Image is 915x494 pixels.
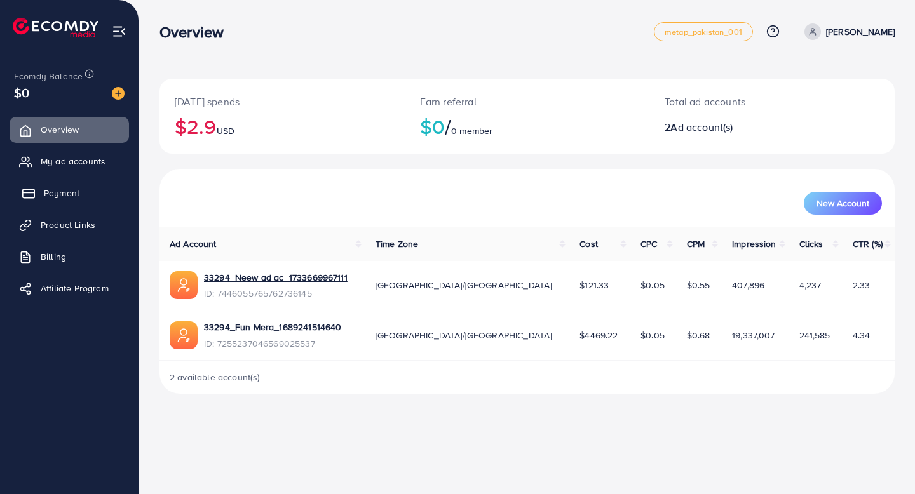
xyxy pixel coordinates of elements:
span: CPM [687,237,705,250]
span: 2.33 [853,279,871,291]
span: ID: 7255237046569025537 [204,337,341,350]
span: Billing [41,250,66,263]
span: New Account [817,199,869,208]
h2: $2.9 [175,114,390,138]
a: Overview [10,117,129,142]
span: $0.05 [640,329,665,342]
span: 407,896 [732,279,764,291]
span: Ecomdy Balance [14,70,83,83]
span: Affiliate Program [41,282,109,295]
iframe: Chat [861,437,905,484]
span: Product Links [41,218,95,231]
span: Clicks [799,237,823,250]
span: 241,585 [799,329,830,342]
span: Ad account(s) [670,120,733,134]
h2: 2 [665,121,818,133]
span: Impression [732,237,776,250]
img: image [112,87,125,100]
span: 4.34 [853,329,871,342]
span: CTR (%) [853,237,883,250]
p: [DATE] spends [175,94,390,109]
span: [GEOGRAPHIC_DATA]/[GEOGRAPHIC_DATA] [376,279,552,291]
img: menu [112,24,126,39]
span: Cost [579,237,598,250]
span: Time Zone [376,237,418,250]
h3: Overview [159,23,234,41]
h2: $0 [420,114,635,138]
a: Billing [10,244,129,269]
a: [PERSON_NAME] [799,23,895,40]
span: ID: 7446055765762736145 [204,287,348,300]
span: CPC [640,237,657,250]
span: 19,337,007 [732,329,775,342]
span: Overview [41,123,79,136]
span: [GEOGRAPHIC_DATA]/[GEOGRAPHIC_DATA] [376,329,552,342]
span: $0.55 [687,279,710,291]
span: Payment [44,187,79,199]
span: USD [217,124,234,137]
a: My ad accounts [10,149,129,174]
p: Total ad accounts [665,94,818,109]
span: $0.05 [640,279,665,291]
a: metap_pakistan_001 [654,22,753,41]
p: [PERSON_NAME] [826,24,895,39]
a: 33294_Neew ad ac_1733669967111 [204,271,348,284]
img: ic-ads-acc.e4c84228.svg [170,321,198,349]
a: 33294_Fun Mera_1689241514640 [204,321,341,333]
span: $0 [14,83,29,102]
span: $4469.22 [579,329,618,342]
span: $121.33 [579,279,609,291]
a: Affiliate Program [10,276,129,301]
span: / [445,112,451,141]
button: New Account [804,192,882,215]
span: metap_pakistan_001 [665,28,742,36]
a: Payment [10,180,129,206]
span: 4,237 [799,279,822,291]
span: My ad accounts [41,155,105,168]
span: 0 member [451,124,492,137]
a: Product Links [10,212,129,237]
p: Earn referral [420,94,635,109]
span: $0.68 [687,329,710,342]
img: logo [13,18,98,37]
span: Ad Account [170,237,217,250]
img: ic-ads-acc.e4c84228.svg [170,271,198,299]
span: 2 available account(s) [170,371,261,384]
